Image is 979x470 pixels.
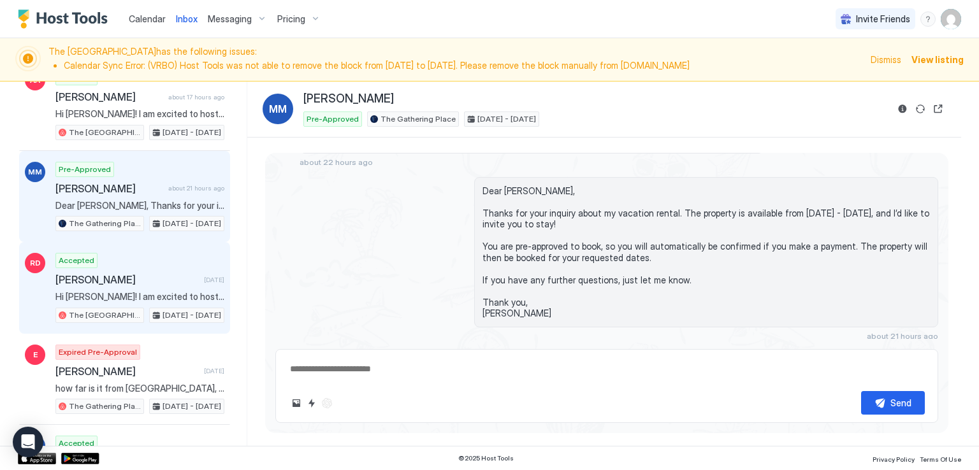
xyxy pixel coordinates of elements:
span: The [GEOGRAPHIC_DATA] [69,310,141,321]
span: RD [30,257,41,269]
div: menu [920,11,936,27]
span: [DATE] - [DATE] [163,401,221,412]
span: Pricing [277,13,305,25]
span: [DATE] - [DATE] [477,113,536,125]
span: [PERSON_NAME] [55,365,199,378]
span: Dear [PERSON_NAME], Thanks for your inquiry about my vacation rental. The property is available f... [55,200,224,211]
a: Host Tools Logo [18,10,113,29]
span: about 21 hours ago [867,331,938,341]
span: Messaging [208,13,252,25]
button: Open reservation [931,101,946,117]
span: [PERSON_NAME] [55,182,163,195]
a: Google Play Store [61,453,99,464]
span: Inbox [176,13,198,24]
span: [DATE] - [DATE] [163,127,221,138]
span: [DATE] [204,367,224,375]
button: Sync reservation [913,101,928,117]
span: The Gathering Place [69,401,141,412]
span: E [33,349,38,360]
span: [PERSON_NAME] [55,273,199,286]
a: Terms Of Use [920,452,961,465]
div: View listing [911,53,964,66]
span: [DATE] - [DATE] [163,218,221,229]
a: App Store [18,453,56,464]
span: Pre-Approved [307,113,359,125]
button: Quick reply [304,395,319,411]
div: Dismiss [871,53,901,66]
span: Accepted [59,255,94,266]
button: Send [861,391,925,415]
span: The Gathering Place [381,113,456,125]
span: [PERSON_NAME] [303,92,394,106]
span: Calendar [129,13,166,24]
li: Calendar Sync Error: (VRBO) Host Tools was not able to remove the block from [DATE] to [DATE]. Pl... [64,60,863,71]
a: Inbox [176,12,198,25]
span: Privacy Policy [873,455,915,463]
span: Invite Friends [856,13,910,25]
span: MM [269,101,287,117]
span: Expired Pre-Approval [59,346,137,358]
span: Hi [PERSON_NAME]! I am excited to host you at The [GEOGRAPHIC_DATA]! LOCATION: [STREET_ADDRESS] K... [55,108,224,120]
span: Hi [PERSON_NAME]! I am excited to host you at The [GEOGRAPHIC_DATA]! LOCATION: [STREET_ADDRESS] K... [55,291,224,303]
div: Open Intercom Messenger [13,427,43,457]
span: about 17 hours ago [168,93,224,101]
span: [PERSON_NAME] [55,90,163,103]
span: Dear [PERSON_NAME], Thanks for your inquiry about my vacation rental. The property is available f... [482,185,930,319]
span: Pre-Approved [59,164,111,175]
span: The [GEOGRAPHIC_DATA] [69,127,141,138]
span: MM [28,166,42,178]
span: Terms Of Use [920,455,961,463]
span: [DATE] [204,276,224,284]
span: about 21 hours ago [168,184,224,192]
span: The [GEOGRAPHIC_DATA] has the following issues: [48,46,863,73]
span: The Gathering Place [69,218,141,229]
span: © 2025 Host Tools [458,454,514,462]
a: Privacy Policy [873,452,915,465]
a: Calendar [129,12,166,25]
span: Accepted [59,438,94,449]
span: [DATE] - [DATE] [163,310,221,321]
span: how far is it from [GEOGRAPHIC_DATA], [US_STATE][GEOGRAPHIC_DATA]? [55,383,224,394]
div: User profile [941,9,961,29]
div: Send [890,396,911,409]
button: Upload image [289,395,304,411]
button: Reservation information [895,101,910,117]
span: about 22 hours ago [300,157,373,167]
